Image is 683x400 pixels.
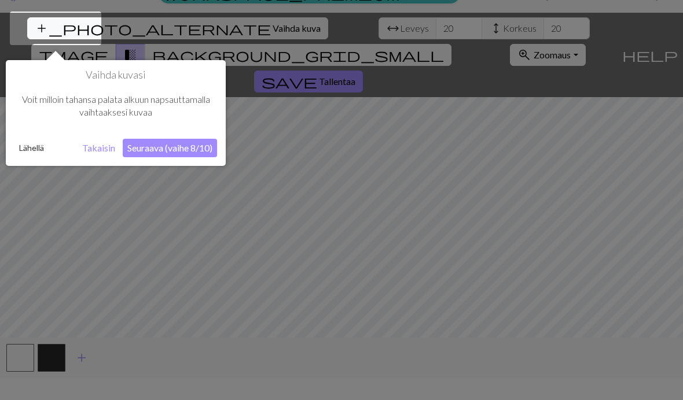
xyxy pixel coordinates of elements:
font: Lähellä [19,143,44,153]
font: Seuraava (vaihe 8/10) [127,142,212,153]
button: Takaisin [78,139,120,157]
h1: Vaihda kuvasi [14,69,217,82]
button: Lähellä [14,139,49,157]
font: Takaisin [82,142,115,153]
font: Vaihda kuvasi [86,68,146,81]
font: Voit milloin tahansa palata alkuun napsauttamalla vaihtaaksesi kuvaa [22,94,210,117]
button: Seuraava (vaihe 8/10) [123,139,217,157]
div: Vaihda kuvasi [6,60,226,166]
